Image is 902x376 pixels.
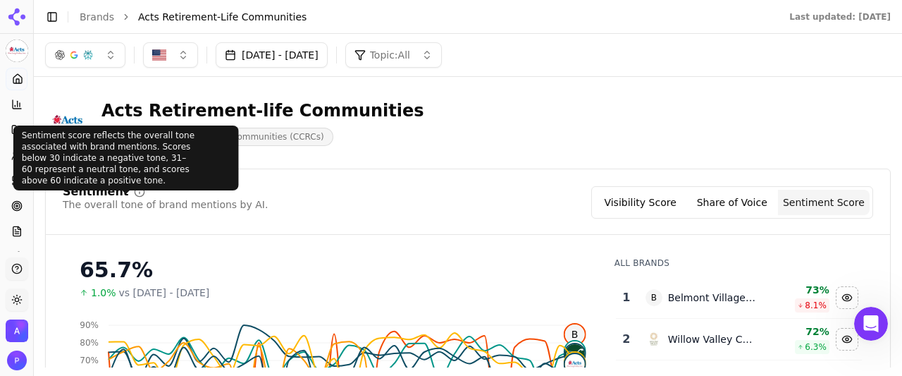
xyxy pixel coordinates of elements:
[80,10,761,24] nav: breadcrumb
[28,25,135,48] img: logo
[29,178,253,193] div: Recent message
[668,332,756,346] div: Willow Valley Communities
[565,344,585,364] img: the villages
[28,124,254,148] p: How can we help?
[101,99,424,122] div: Acts Retirement-life Communities
[141,225,282,281] button: Messages
[616,319,862,360] tr: 2willow valley communitiesWillow Valley Communities72%6.3%Hide willow valley communities data
[15,188,267,240] div: Profile image for AlpWe're good for now, Alp. Still waiting to hear back from the client. Thanks....
[805,300,827,311] span: 8.1 %
[80,11,114,23] a: Brands
[778,190,870,215] button: Sentiment Score
[767,325,829,339] div: 72%
[789,11,891,23] div: Last updated: [DATE]
[54,260,86,270] span: Home
[14,166,268,241] div: Recent messageProfile image for AlpWe're good for now, Alp. Still waiting to hear back from the c...
[7,351,27,370] img: Patrick
[13,126,239,190] div: Sentiment score reflects the overall tone associated with brand mentions. Scores below 30 indicat...
[565,341,585,361] img: willow valley communities
[138,10,307,24] span: Acts Retirement-Life Communities
[614,257,862,269] div: All Brands
[854,307,888,341] iframe: Intercom live chat
[80,320,99,330] tspan: 90%
[668,291,756,305] div: Belmont Village Senior Living
[152,48,166,62] img: United States
[81,214,121,229] div: • [DATE]
[805,341,827,353] span: 6.3 %
[187,260,236,270] span: Messages
[767,283,829,297] div: 73%
[565,325,585,344] span: B
[45,100,90,145] img: Acts Retirement-Life Communities
[29,200,57,228] img: Profile image for Alp
[645,289,662,306] span: B
[91,286,116,300] span: 1.0%
[6,320,28,342] img: Arc Intermedia
[63,214,78,229] div: Alp
[645,331,662,348] img: willow valley communities
[63,186,128,198] div: Sentiment
[370,48,410,62] span: Topic: All
[7,351,27,370] button: Open user button
[6,320,28,342] button: Open organization switcher
[204,23,233,51] img: Profile image for Deniz
[63,200,430,212] span: We're good for now, Alp. Still waiting to hear back from the client. Thanks.
[242,23,268,48] div: Close
[616,277,862,319] tr: 1BBelmont Village Senior Living73%8.1%Hide belmont village senior living data
[595,190,686,215] button: Visibility Score
[622,331,631,348] div: 2
[565,354,585,374] img: acts retirement-life communities
[6,40,28,62] button: Current brand: Acts Retirement-Life Communities
[836,286,858,309] button: Hide belmont village senior living data
[836,328,858,351] button: Hide willow valley communities data
[63,198,268,212] div: The overall tone of brand mentions by AI.
[119,286,210,300] span: vs [DATE] - [DATE]
[216,42,328,68] button: [DATE] - [DATE]
[686,190,778,215] button: Share of Voice
[178,23,206,51] img: Profile image for Alp
[6,40,28,62] img: Acts Retirement-Life Communities
[28,100,254,124] p: Hi [PERSON_NAME]
[622,289,631,306] div: 1
[80,356,99,365] tspan: 70%
[80,257,586,283] div: 65.7%
[80,338,99,348] tspan: 80%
